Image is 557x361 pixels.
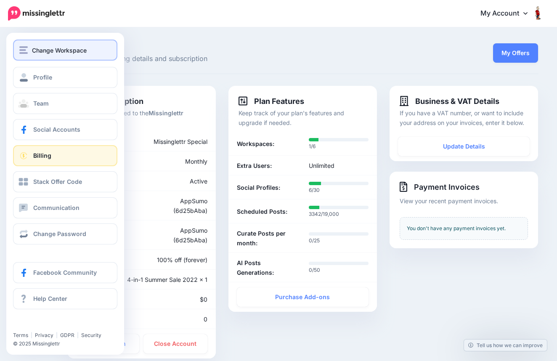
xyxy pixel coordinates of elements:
a: Purchase Add-ons [237,287,369,307]
iframe: Twitter Follow Button [13,320,78,328]
a: Profile [13,67,117,88]
span: Billing [33,152,51,159]
span: Stack Offer Code [33,178,82,185]
a: Change Password [13,223,117,244]
span: 0 [204,316,207,323]
b: Workspaces: [237,139,274,149]
b: Extra Users: [237,161,272,170]
div: AppSumo (6d25bAba) [141,196,214,215]
p: View your recent payment invoices. [400,196,528,206]
div: $0 [141,295,214,304]
h4: Payment Invoices [400,182,528,192]
div: You don't have any payment invoices yet. [400,217,528,240]
a: Close Account [143,334,207,353]
span: Facebook Community [33,269,97,276]
p: 6/30 [309,186,369,194]
a: Team [13,93,117,114]
div: Monthly [141,157,214,166]
b: Social Profiles: [237,183,280,192]
span: Communication [33,204,80,211]
a: Security [81,332,101,338]
h4: Business & VAT Details [400,96,499,106]
a: GDPR [60,332,74,338]
li: © 2025 Missinglettr [13,340,124,348]
span: | [56,332,58,338]
div: Active [141,176,214,186]
div: Unlimited [302,161,375,170]
a: My Offers [493,43,538,63]
span: Change Workspace [32,45,87,55]
b: Scheduled Posts: [237,207,287,216]
div: 4-in-1 Summer Sale 2022 x 1 [117,275,214,284]
a: My Account [472,3,544,24]
p: 0/50 [309,266,369,274]
a: Social Accounts [13,119,117,140]
span: Help Center [33,295,67,302]
span: | [77,332,79,338]
button: Change Workspace [13,40,117,61]
div: AppSumo (6d25bAba) [141,226,214,245]
div: 100% off (forever) [141,255,214,265]
span: Billing [67,41,377,49]
a: Help Center [13,288,117,309]
b: AI Posts Generations: [237,258,297,277]
p: 0/25 [309,236,369,245]
span: Profile [33,74,52,81]
span: Change Password [33,230,86,237]
b: Curate Posts per month: [237,228,297,248]
a: Communication [13,197,117,218]
a: Tell us how we can improve [464,340,547,351]
p: 1/6 [309,142,369,151]
p: Keep track of your plan's features and upgrade if needed. [239,108,367,127]
p: You are subscribed to the plan. [77,108,206,127]
div: Missinglettr Special [117,137,214,146]
a: Stack Offer Code [13,171,117,192]
span: Manage your billing details and subscription [67,53,377,64]
a: Facebook Community [13,262,117,283]
a: Billing [13,145,117,166]
img: menu.png [19,46,28,54]
a: Update Details [398,137,530,156]
a: Privacy [35,332,53,338]
p: If you have a VAT number, or want to include your address on your invoices, enter it below. [400,108,528,127]
img: Missinglettr [8,6,65,21]
span: | [31,332,32,338]
a: Terms [13,332,28,338]
span: Team [33,100,49,107]
h4: Plan Features [239,96,304,106]
p: 3342/19,000 [309,210,369,218]
span: Social Accounts [33,126,80,133]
